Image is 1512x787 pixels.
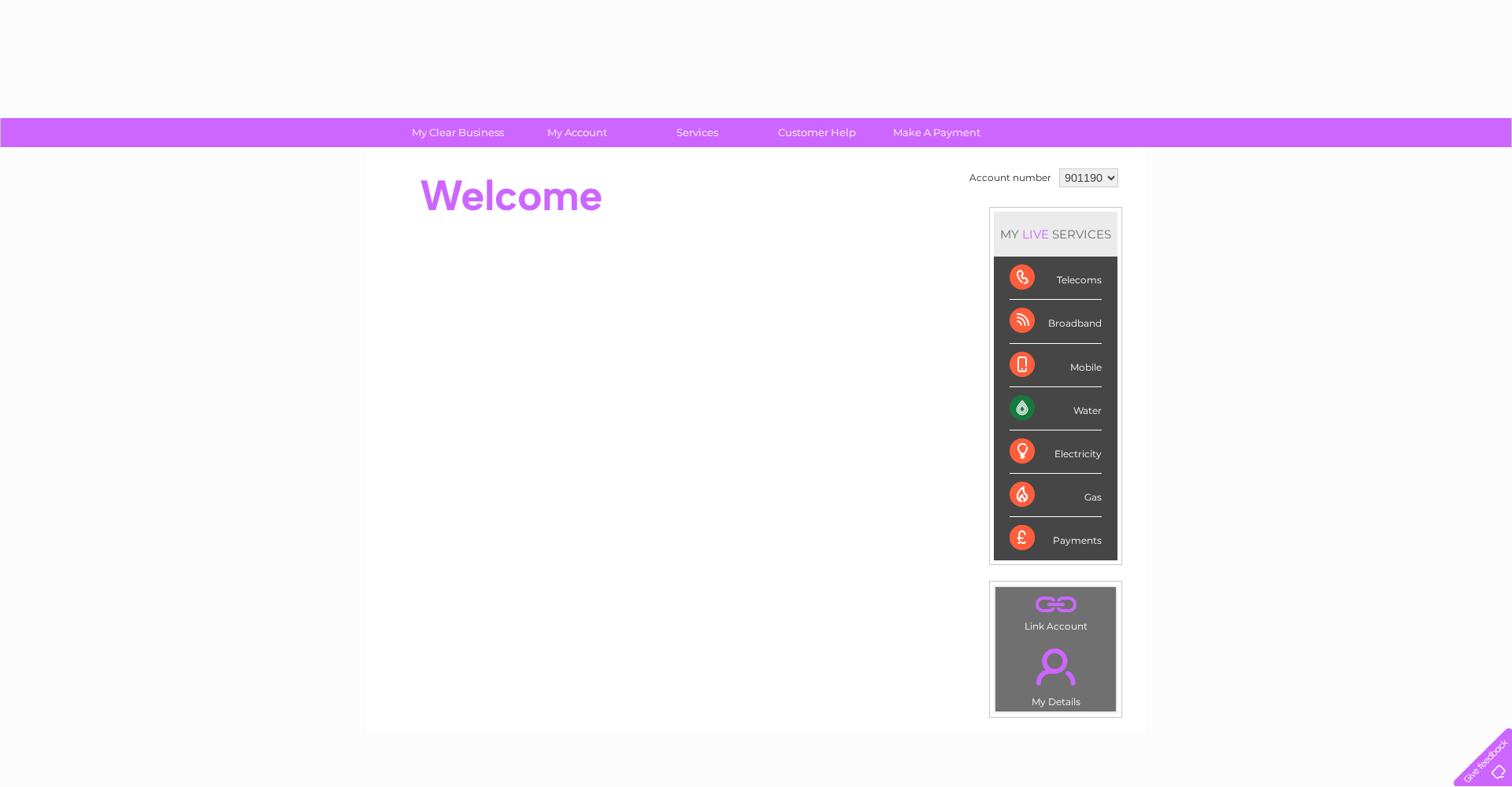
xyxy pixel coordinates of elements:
a: Customer Help [752,118,882,147]
a: . [999,639,1112,694]
a: . [999,591,1112,619]
div: MY SERVICES [994,212,1117,257]
div: Payments [1010,517,1102,560]
a: My Clear Business [393,118,523,147]
div: Water [1010,387,1102,430]
div: Gas [1010,474,1102,517]
div: LIVE [1019,227,1052,242]
a: Make A Payment [872,118,1002,147]
a: My Account [513,118,643,147]
td: Account number [965,164,1055,191]
td: My Details [995,635,1117,712]
td: Link Account [995,586,1117,636]
div: Telecoms [1010,257,1102,300]
div: Mobile [1010,344,1102,387]
a: Services [632,118,762,147]
div: Broadband [1010,300,1102,343]
div: Electricity [1010,430,1102,474]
